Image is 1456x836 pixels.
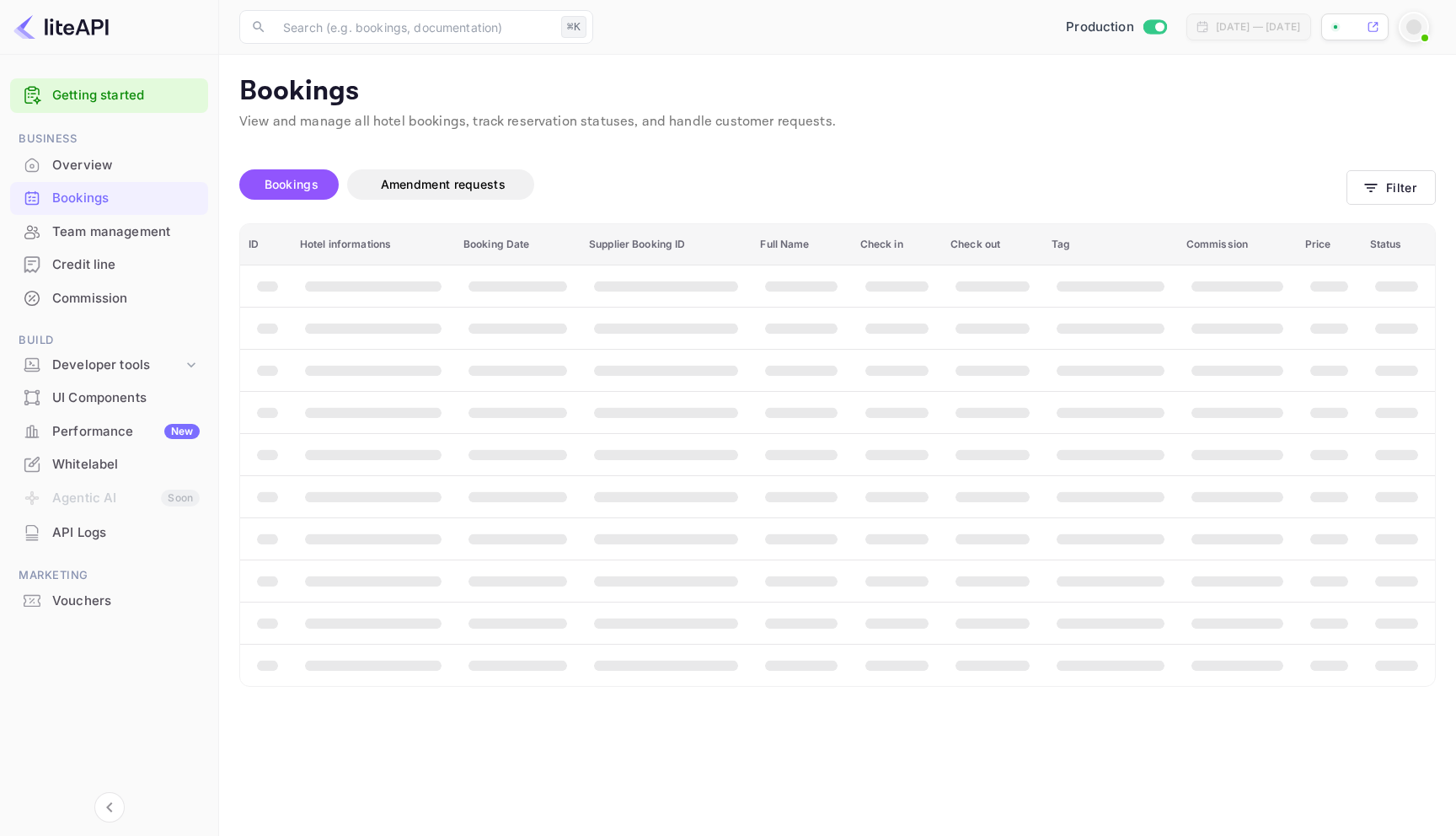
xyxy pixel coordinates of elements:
[942,224,1043,265] th: Check out
[10,351,208,380] div: Developer tools
[10,282,208,313] a: Commission
[561,16,586,38] div: ⌘K
[239,169,1346,200] div: account-settings tabs
[10,448,208,480] a: Whitelabel
[752,224,851,265] th: Full Name
[1362,224,1435,265] th: Status
[52,156,200,175] div: Overview
[1216,19,1300,35] div: [DATE] — [DATE]
[10,182,208,215] div: Bookings
[52,523,200,543] div: API Logs
[10,282,208,315] div: Commission
[240,224,1435,686] table: booking table
[10,249,208,280] a: Credit line
[265,177,318,191] span: Bookings
[52,189,200,208] div: Bookings
[1178,224,1297,265] th: Commission
[239,112,1436,132] p: View and manage all hotel bookings, track reservation statuses, and handle customer requests.
[52,255,200,275] div: Credit line
[1346,170,1436,205] button: Filter
[852,224,942,265] th: Check in
[94,792,125,823] button: Collapse navigation
[10,216,208,247] a: Team management
[52,289,200,308] div: Commission
[10,566,208,585] span: Marketing
[10,448,208,481] div: Whitelabel
[1297,224,1362,265] th: Price
[52,222,200,242] div: Team management
[10,517,208,549] div: API Logs
[10,585,208,618] div: Vouchers
[10,249,208,281] div: Credit line
[52,389,200,408] div: UI Components
[13,13,109,40] img: LiteAPI logo
[10,415,208,447] a: PerformanceNew
[239,75,1436,109] p: Bookings
[52,592,200,611] div: Vouchers
[10,149,208,180] a: Overview
[581,224,752,265] th: Supplier Booking ID
[1059,18,1173,37] div: Switch to Sandbox mode
[10,415,208,448] div: PerformanceNew
[52,356,183,375] div: Developer tools
[52,455,200,474] div: Whitelabel
[10,182,208,213] a: Bookings
[10,382,208,413] a: UI Components
[273,10,554,44] input: Search (e.g. bookings, documentation)
[1066,18,1134,37] span: Production
[10,331,208,350] span: Build
[10,216,208,249] div: Team management
[292,224,455,265] th: Hotel informations
[240,224,292,265] th: ID
[52,86,200,105] a: Getting started
[1043,224,1178,265] th: Tag
[10,78,208,113] div: Getting started
[164,424,200,439] div: New
[10,585,208,616] a: Vouchers
[381,177,506,191] span: Amendment requests
[10,517,208,548] a: API Logs
[52,422,200,442] div: Performance
[10,130,208,148] span: Business
[10,149,208,182] div: Overview
[10,382,208,415] div: UI Components
[455,224,581,265] th: Booking Date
